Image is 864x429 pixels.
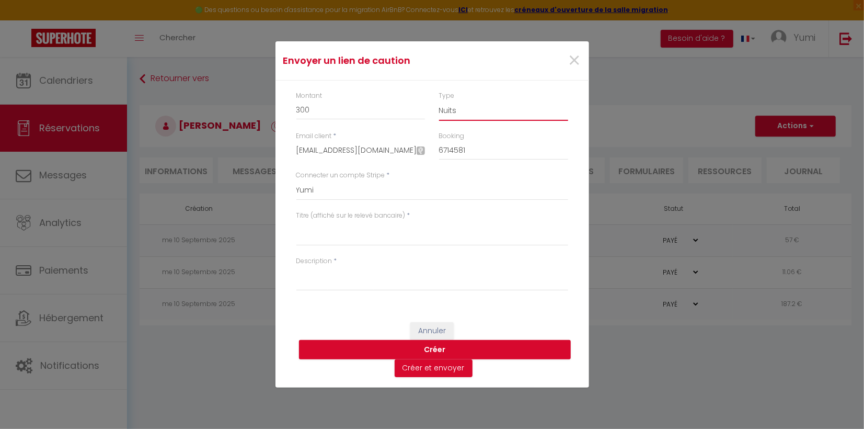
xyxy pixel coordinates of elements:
[568,45,581,76] span: ×
[8,4,40,36] button: Ouvrir le widget de chat LiveChat
[410,322,454,340] button: Annuler
[299,340,571,360] button: Créer
[820,382,856,421] iframe: Chat
[296,131,332,141] label: Email client
[296,256,332,266] label: Description
[296,211,406,221] label: Titre (affiché sur le relevé bancaire)
[296,91,322,101] label: Montant
[296,171,385,180] label: Connecter un compte Stripe
[439,131,465,141] label: Booking
[439,91,455,101] label: Type
[395,359,473,377] button: Créer et envoyer
[283,53,477,68] h4: Envoyer un lien de caution
[568,50,581,72] button: Close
